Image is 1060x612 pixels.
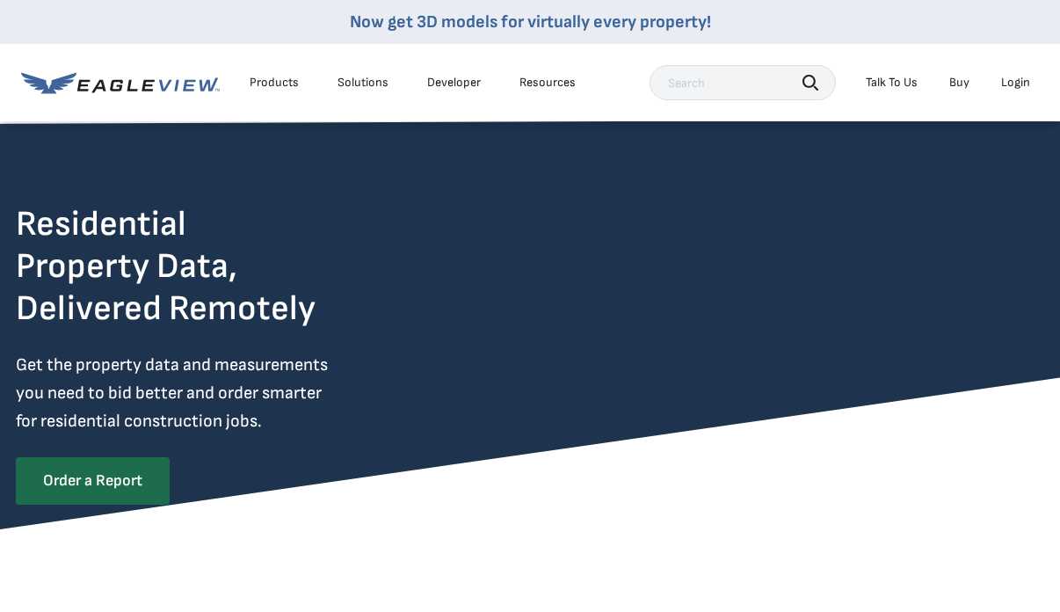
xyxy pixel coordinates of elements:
[338,75,388,91] div: Solutions
[866,75,918,91] div: Talk To Us
[427,75,481,91] a: Developer
[650,65,836,100] input: Search
[1001,75,1030,91] div: Login
[350,11,711,33] a: Now get 3D models for virtually every property!
[250,75,299,91] div: Products
[16,203,316,330] h2: Residential Property Data, Delivered Remotely
[16,457,170,505] a: Order a Report
[519,75,576,91] div: Resources
[16,351,401,435] p: Get the property data and measurements you need to bid better and order smarter for residential c...
[949,75,969,91] a: Buy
